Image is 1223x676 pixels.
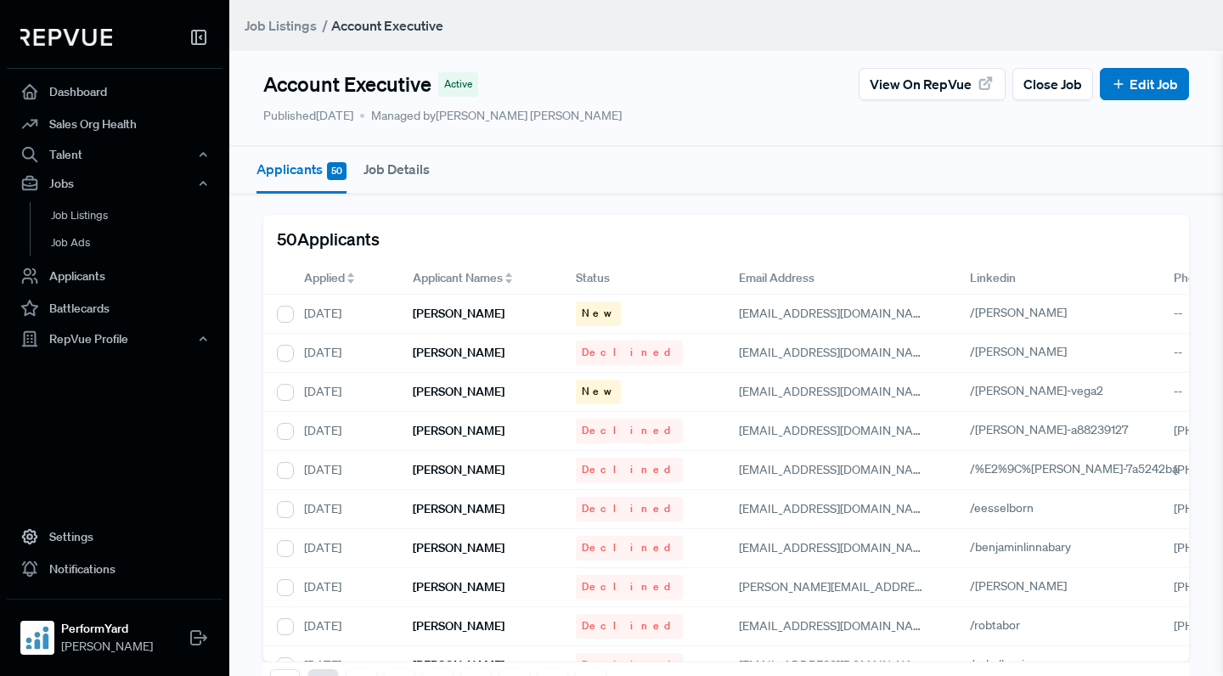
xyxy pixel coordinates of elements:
span: Linkedin [970,269,1016,287]
a: /[PERSON_NAME] [970,305,1086,320]
a: Edit Job [1111,74,1178,94]
span: /eesselborn [970,500,1034,515]
span: Applicant Names [413,269,503,287]
a: Applicants [7,260,223,292]
span: Declined [582,657,677,673]
span: New [582,384,615,399]
img: PerformYard [24,624,51,651]
h6: [PERSON_NAME] [413,346,504,360]
span: Email Address [739,269,814,287]
div: [DATE] [290,295,399,334]
span: [EMAIL_ADDRESS][DOMAIN_NAME] [739,345,933,360]
span: Close Job [1023,74,1082,94]
span: [PERSON_NAME][EMAIL_ADDRESS][PERSON_NAME][DOMAIN_NAME] [739,579,1117,594]
button: Talent [7,140,223,169]
a: /[PERSON_NAME] [970,344,1086,359]
a: Dashboard [7,76,223,108]
a: /robtabor [970,617,1040,633]
button: Edit Job [1100,68,1189,100]
span: /[PERSON_NAME] [970,578,1067,594]
strong: Account Executive [331,17,443,34]
strong: PerformYard [61,620,153,638]
a: /[PERSON_NAME]-a88239127 [970,422,1147,437]
a: /[PERSON_NAME] [970,578,1086,594]
h6: [PERSON_NAME] [413,424,504,438]
a: /%E2%9C%[PERSON_NAME]-7a5242ba [970,461,1198,476]
span: [PERSON_NAME] [61,638,153,656]
h6: [PERSON_NAME] [413,385,504,399]
h6: [PERSON_NAME] [413,658,504,673]
span: [EMAIL_ADDRESS][DOMAIN_NAME] [739,618,933,634]
span: Declined [582,345,677,360]
button: RepVue Profile [7,324,223,353]
a: Job Listings [245,15,317,36]
span: [EMAIL_ADDRESS][DOMAIN_NAME] [739,384,933,399]
h6: [PERSON_NAME] [413,619,504,634]
span: /[PERSON_NAME]-a88239127 [970,422,1128,437]
a: Job Ads [30,229,245,256]
span: [EMAIL_ADDRESS][DOMAIN_NAME] [739,462,933,477]
span: Declined [582,540,677,555]
a: /eesselborn [970,500,1053,515]
button: Close Job [1012,68,1093,100]
span: Declined [582,618,677,634]
span: New [582,306,615,321]
h6: [PERSON_NAME] [413,580,504,594]
span: Managed by [PERSON_NAME] [PERSON_NAME] [360,107,622,125]
div: [DATE] [290,568,399,607]
a: Notifications [7,553,223,585]
a: Battlecards [7,292,223,324]
button: Applicants [256,147,347,194]
a: Job Listings [30,202,245,229]
a: Sales Org Health [7,108,223,140]
div: [DATE] [290,607,399,646]
span: [EMAIL_ADDRESS][DOMAIN_NAME] [739,540,933,555]
span: Active [444,76,472,92]
span: [EMAIL_ADDRESS][DOMAIN_NAME] [739,306,933,321]
div: Toggle SortBy [290,262,399,295]
span: /caballerojorge [970,656,1049,672]
span: Declined [582,423,677,438]
span: [EMAIL_ADDRESS][DOMAIN_NAME] [739,423,933,438]
button: Jobs [7,169,223,198]
h4: Account Executive [263,72,431,97]
div: [DATE] [290,529,399,568]
button: Job Details [364,147,430,191]
h5: 50 Applicants [277,228,380,249]
span: Declined [582,462,677,477]
a: /caballerojorge [970,656,1068,672]
span: Declined [582,501,677,516]
span: [EMAIL_ADDRESS][DOMAIN_NAME] [739,501,933,516]
span: View on RepVue [870,74,972,94]
a: Settings [7,521,223,553]
span: Status [576,269,610,287]
span: /%E2%9C%[PERSON_NAME]-7a5242ba [970,461,1178,476]
span: /robtabor [970,617,1020,633]
div: Toggle SortBy [399,262,562,295]
span: /[PERSON_NAME] [970,305,1067,320]
h6: [PERSON_NAME] [413,541,504,555]
span: /[PERSON_NAME]-vega2 [970,383,1103,398]
span: /benjaminlinnabary [970,539,1071,555]
span: 50 [327,162,347,180]
span: Declined [582,579,677,594]
span: Applied [304,269,345,287]
div: [DATE] [290,334,399,373]
p: Published [DATE] [263,107,353,125]
span: / [322,17,328,34]
img: RepVue [20,29,112,46]
div: [DATE] [290,451,399,490]
h6: [PERSON_NAME] [413,463,504,477]
a: PerformYardPerformYard[PERSON_NAME] [7,599,223,662]
span: [EMAIL_ADDRESS][DOMAIN_NAME] [739,657,933,673]
span: /[PERSON_NAME] [970,344,1067,359]
a: /[PERSON_NAME]-vega2 [970,383,1123,398]
button: View on RepVue [859,68,1006,100]
div: [DATE] [290,412,399,451]
h6: [PERSON_NAME] [413,502,504,516]
h6: [PERSON_NAME] [413,307,504,321]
